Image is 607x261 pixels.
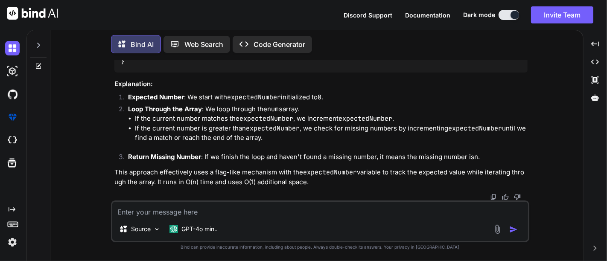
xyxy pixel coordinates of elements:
[509,225,518,234] img: icon
[303,168,357,177] code: expectedNumber
[474,153,478,161] code: n
[227,93,281,101] code: expectedNumber
[121,104,528,153] li: : We loop through the array.
[121,93,528,104] li: : We start with initialized to .
[131,225,151,233] p: Source
[5,41,20,55] img: darkChat
[114,79,528,89] h3: Explanation:
[448,124,502,133] code: expectedNumber
[267,105,283,113] code: nums
[114,168,528,187] p: This approach effectively uses a flag-like mechanism with the variable to track the expected valu...
[344,11,392,20] button: Discord Support
[121,152,528,164] li: : If we finish the loop and haven't found a missing number, it means the missing number is .
[135,114,528,124] li: If the current number matches the , we increment .
[531,6,593,23] button: Invite Team
[128,153,201,161] strong: Return Missing Number
[153,226,161,233] img: Pick Models
[128,105,202,113] strong: Loop Through the Array
[463,11,495,19] span: Dark mode
[502,194,509,200] img: like
[131,39,154,49] p: Bind AI
[405,12,450,19] span: Documentation
[339,114,392,123] code: expectedNumber
[254,39,305,49] p: Code Generator
[111,244,529,250] p: Bind can provide inaccurate information, including about people. Always double-check its answers....
[5,110,20,125] img: premium
[181,225,218,233] p: GPT-4o min..
[344,12,392,19] span: Discord Support
[5,133,20,148] img: cloudideIcon
[239,114,293,123] code: expectedNumber
[5,64,20,78] img: darkAi-studio
[169,225,178,233] img: GPT-4o mini
[135,124,528,143] li: If the current number is greater than , we check for missing numbers by incrementing until we fin...
[128,93,184,101] strong: Expected Number
[490,194,497,200] img: copy
[514,194,521,200] img: dislike
[246,124,300,133] code: expectedNumber
[5,87,20,101] img: githubDark
[5,235,20,249] img: settings
[405,11,450,20] button: Documentation
[7,7,58,20] img: Bind AI
[184,39,223,49] p: Web Search
[318,93,321,101] code: 0
[493,224,502,234] img: attachment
